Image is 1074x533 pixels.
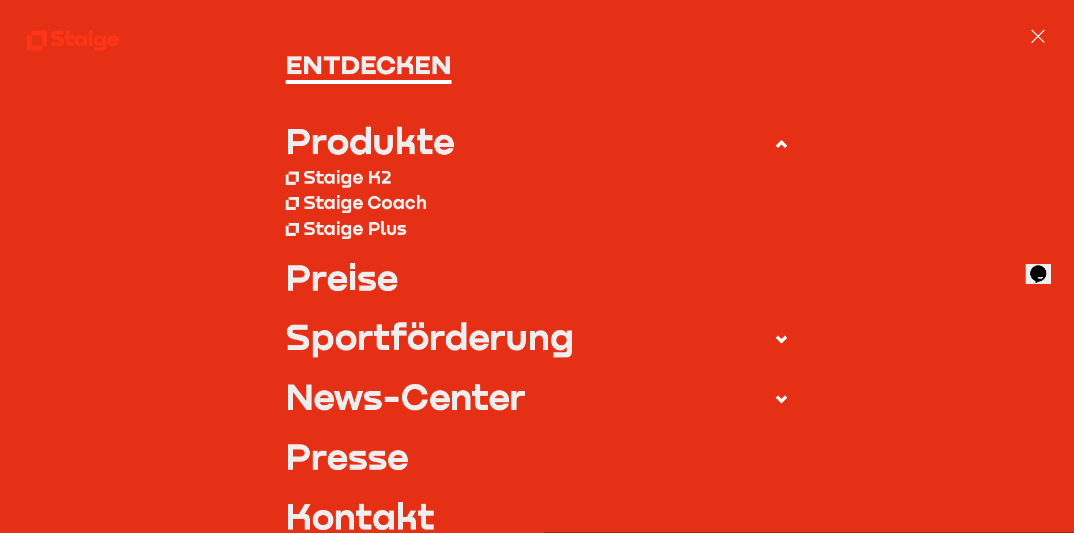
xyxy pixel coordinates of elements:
[286,123,454,159] div: Produkte
[286,378,526,414] div: News-Center
[303,166,392,188] div: Staige K2
[286,190,789,215] a: Staige Coach
[286,215,789,241] a: Staige Plus
[303,191,427,214] div: Staige Coach
[303,217,407,239] div: Staige Plus
[286,318,574,355] div: Sportförderung
[286,165,789,190] a: Staige K2
[286,259,789,295] a: Preise
[1026,249,1062,284] iframe: chat widget
[286,438,789,474] a: Presse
